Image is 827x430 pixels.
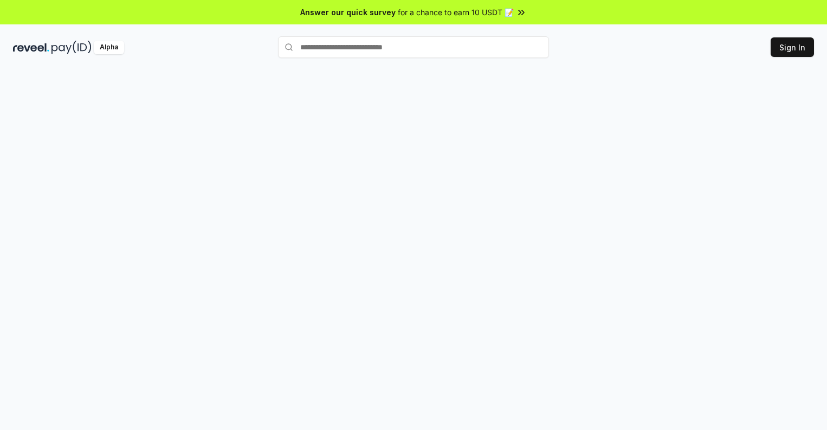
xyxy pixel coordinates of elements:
[94,41,124,54] div: Alpha
[300,7,396,18] span: Answer our quick survey
[51,41,92,54] img: pay_id
[398,7,514,18] span: for a chance to earn 10 USDT 📝
[771,37,814,57] button: Sign In
[13,41,49,54] img: reveel_dark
